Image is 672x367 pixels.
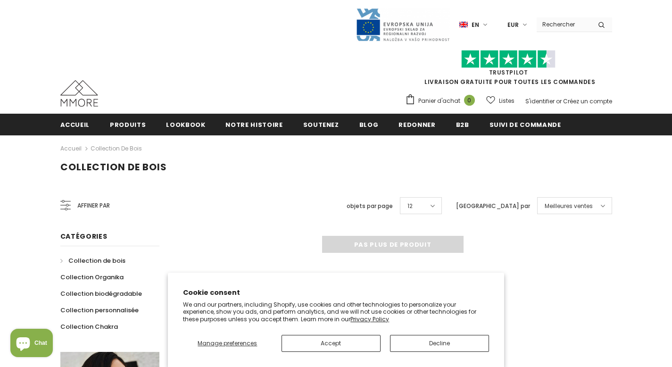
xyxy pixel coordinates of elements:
[60,318,118,335] a: Collection Chakra
[60,80,98,107] img: Cas MMORE
[486,92,514,109] a: Listes
[60,120,90,129] span: Accueil
[183,335,272,352] button: Manage preferences
[459,21,468,29] img: i-lang-1.png
[60,269,124,285] a: Collection Organika
[350,315,389,323] a: Privacy Policy
[464,95,475,106] span: 0
[68,256,125,265] span: Collection de bois
[60,306,139,315] span: Collection personnalisée
[390,335,489,352] button: Decline
[545,201,593,211] span: Meilleures ventes
[356,20,450,28] a: Javni Razpis
[60,143,82,154] a: Accueil
[166,114,205,135] a: Lookbook
[359,114,379,135] a: Blog
[60,114,90,135] a: Accueil
[166,120,205,129] span: Lookbook
[60,160,167,174] span: Collection de bois
[60,285,142,302] a: Collection biodégradable
[225,114,282,135] a: Notre histoire
[60,289,142,298] span: Collection biodégradable
[563,97,612,105] a: Créez un compte
[456,201,530,211] label: [GEOGRAPHIC_DATA] par
[418,96,460,106] span: Panier d'achat
[91,144,142,152] a: Collection de bois
[60,302,139,318] a: Collection personnalisée
[499,96,514,106] span: Listes
[110,120,146,129] span: Produits
[507,20,519,30] span: EUR
[405,94,480,108] a: Panier d'achat 0
[356,8,450,42] img: Javni Razpis
[198,339,257,347] span: Manage preferences
[225,120,282,129] span: Notre histoire
[398,114,435,135] a: Redonner
[282,335,381,352] button: Accept
[405,54,612,86] span: LIVRAISON GRATUITE POUR TOUTES LES COMMANDES
[303,114,339,135] a: soutenez
[347,201,393,211] label: objets par page
[60,322,118,331] span: Collection Chakra
[456,114,469,135] a: B2B
[110,114,146,135] a: Produits
[461,50,556,68] img: Faites confiance aux étoiles pilotes
[456,120,469,129] span: B2B
[60,232,108,241] span: Catégories
[8,329,56,359] inbox-online-store-chat: Shopify online store chat
[472,20,479,30] span: en
[489,68,528,76] a: TrustPilot
[407,201,413,211] span: 12
[77,200,110,211] span: Affiner par
[556,97,562,105] span: or
[183,301,489,323] p: We and our partners, including Shopify, use cookies and other technologies to personalize your ex...
[60,252,125,269] a: Collection de bois
[60,273,124,282] span: Collection Organika
[525,97,555,105] a: S'identifier
[398,120,435,129] span: Redonner
[183,288,489,298] h2: Cookie consent
[537,17,591,31] input: Search Site
[303,120,339,129] span: soutenez
[359,120,379,129] span: Blog
[489,120,561,129] span: Suivi de commande
[489,114,561,135] a: Suivi de commande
